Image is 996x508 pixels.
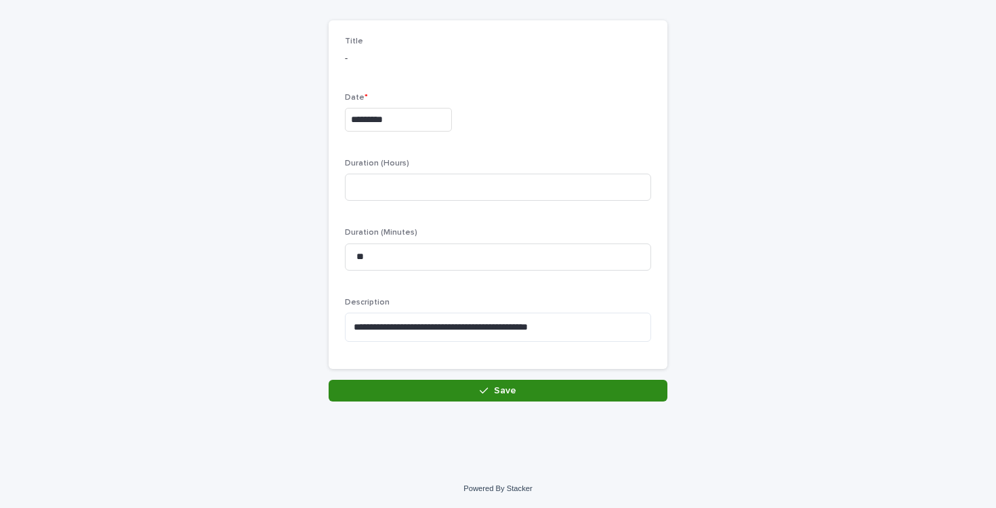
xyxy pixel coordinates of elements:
a: Powered By Stacker [463,484,532,492]
span: Save [494,386,516,395]
span: Duration (Minutes) [345,229,417,237]
button: Save [329,380,667,402]
p: - [345,52,651,66]
span: Duration (Hours) [345,159,409,168]
span: Date [345,94,368,102]
span: Description [345,298,390,307]
span: Title [345,37,363,45]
